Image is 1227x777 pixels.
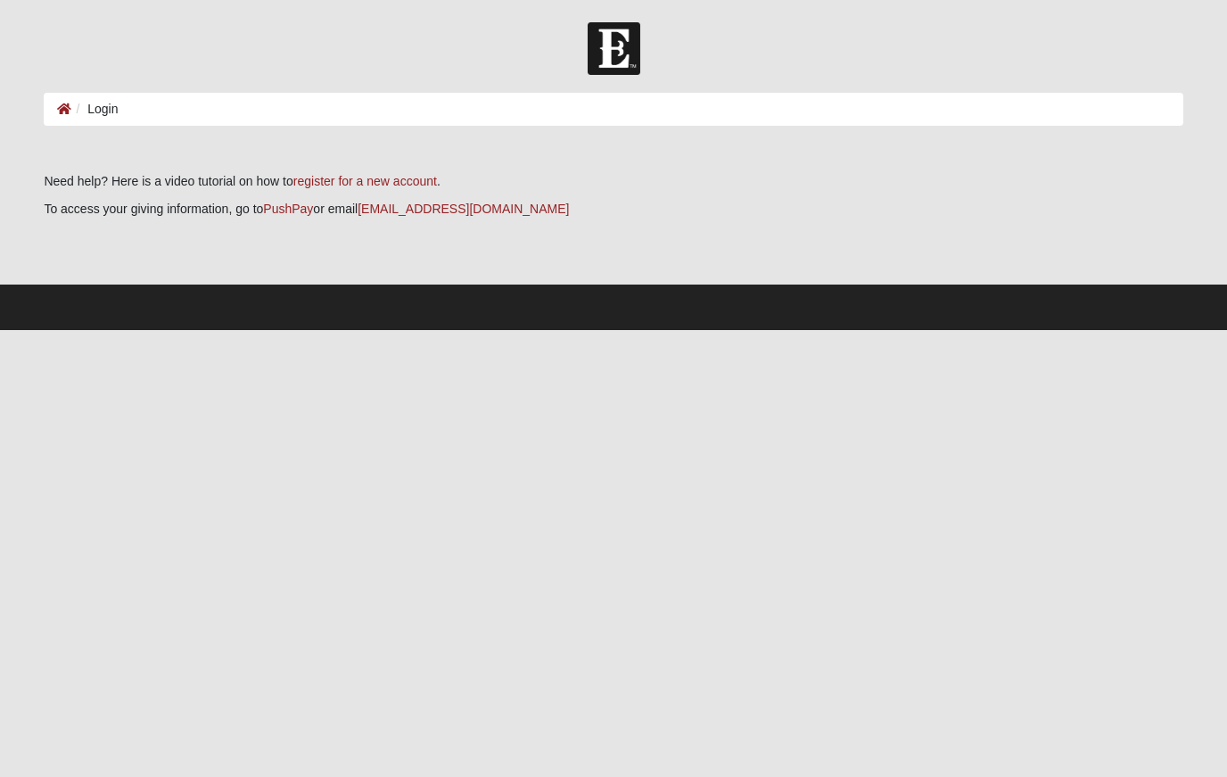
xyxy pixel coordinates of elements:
[71,100,118,119] li: Login
[588,22,640,75] img: Church of Eleven22 Logo
[358,202,569,216] a: [EMAIL_ADDRESS][DOMAIN_NAME]
[263,202,313,216] a: PushPay
[44,200,1182,219] p: To access your giving information, go to or email
[44,172,1182,191] p: Need help? Here is a video tutorial on how to .
[293,174,437,188] a: register for a new account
